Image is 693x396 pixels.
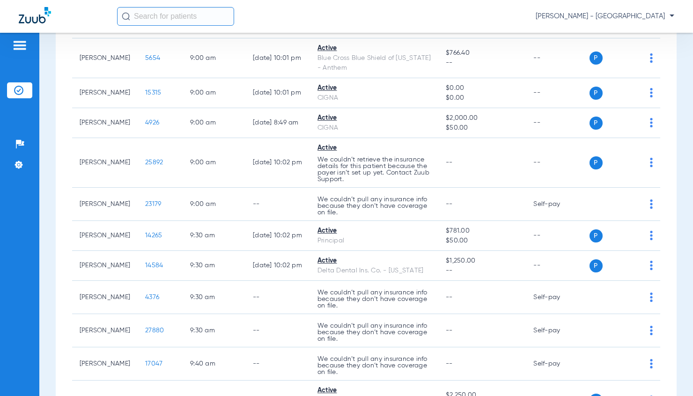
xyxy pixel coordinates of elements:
img: group-dot-blue.svg [650,199,653,209]
span: -- [446,360,453,367]
td: [DATE] 8:49 AM [245,108,310,138]
img: Zuub Logo [19,7,51,23]
span: [PERSON_NAME] - [GEOGRAPHIC_DATA] [536,12,674,21]
td: Self-pay [526,281,590,314]
td: [PERSON_NAME] [72,108,138,138]
img: group-dot-blue.svg [650,53,653,63]
div: Active [317,44,431,53]
span: $50.00 [446,123,518,133]
span: 17047 [145,360,162,367]
div: Blue Cross Blue Shield of [US_STATE] - Anthem [317,53,431,73]
div: Active [317,83,431,93]
span: P [590,117,603,130]
span: $0.00 [446,83,518,93]
div: Active [317,226,431,236]
td: -- [526,251,590,281]
td: 9:30 AM [183,314,245,347]
img: group-dot-blue.svg [650,231,653,240]
span: P [590,51,603,65]
p: We couldn’t pull any insurance info because they don’t have coverage on file. [317,356,431,375]
td: [DATE] 10:01 PM [245,38,310,78]
td: [DATE] 10:02 PM [245,251,310,281]
div: Active [317,386,431,396]
img: group-dot-blue.svg [650,88,653,97]
td: 9:30 AM [183,281,245,314]
td: 9:00 AM [183,38,245,78]
td: 9:30 AM [183,251,245,281]
td: 9:00 AM [183,188,245,221]
span: 23179 [145,201,161,207]
td: 9:00 AM [183,138,245,188]
p: We couldn’t retrieve the insurance details for this patient because the payer isn’t set up yet. C... [317,156,431,183]
div: Active [317,256,431,266]
td: -- [245,314,310,347]
img: group-dot-blue.svg [650,293,653,302]
td: 9:00 AM [183,78,245,108]
td: [PERSON_NAME] [72,188,138,221]
span: $1,250.00 [446,256,518,266]
span: -- [446,159,453,166]
td: Self-pay [526,314,590,347]
span: $781.00 [446,226,518,236]
span: -- [446,266,518,276]
td: -- [526,78,590,108]
span: 25892 [145,159,163,166]
td: [DATE] 10:02 PM [245,221,310,251]
td: 9:30 AM [183,221,245,251]
img: group-dot-blue.svg [650,158,653,167]
p: We couldn’t pull any insurance info because they don’t have coverage on file. [317,289,431,309]
img: Search Icon [122,12,130,21]
td: -- [526,221,590,251]
span: 5654 [145,55,160,61]
td: [PERSON_NAME] [72,38,138,78]
td: [PERSON_NAME] [72,78,138,108]
span: $2,000.00 [446,113,518,123]
div: CIGNA [317,123,431,133]
td: -- [245,188,310,221]
span: 14265 [145,232,162,239]
td: [DATE] 10:01 PM [245,78,310,108]
span: -- [446,201,453,207]
iframe: Chat Widget [646,351,693,396]
td: -- [526,138,590,188]
td: -- [526,38,590,78]
td: 9:40 AM [183,347,245,381]
div: CIGNA [317,93,431,103]
span: -- [446,294,453,301]
td: [DATE] 10:02 PM [245,138,310,188]
span: 4376 [145,294,159,301]
td: -- [245,281,310,314]
td: Self-pay [526,347,590,381]
div: Active [317,113,431,123]
td: -- [245,347,310,381]
span: 4926 [145,119,159,126]
span: $0.00 [446,93,518,103]
span: P [590,156,603,169]
td: [PERSON_NAME] [72,314,138,347]
td: 9:00 AM [183,108,245,138]
span: $766.40 [446,48,518,58]
img: group-dot-blue.svg [650,118,653,127]
span: P [590,229,603,242]
td: -- [526,108,590,138]
input: Search for patients [117,7,234,26]
div: Delta Dental Ins. Co. - [US_STATE] [317,266,431,276]
td: Self-pay [526,188,590,221]
div: Principal [317,236,431,246]
span: P [590,87,603,100]
span: 15315 [145,89,161,96]
td: [PERSON_NAME] [72,251,138,281]
span: -- [446,58,518,68]
img: group-dot-blue.svg [650,326,653,335]
span: $50.00 [446,236,518,246]
td: [PERSON_NAME] [72,221,138,251]
img: group-dot-blue.svg [650,261,653,270]
span: 27880 [145,327,164,334]
p: We couldn’t pull any insurance info because they don’t have coverage on file. [317,323,431,342]
span: -- [446,327,453,334]
td: [PERSON_NAME] [72,347,138,381]
span: 14584 [145,262,163,269]
img: hamburger-icon [12,40,27,51]
p: We couldn’t pull any insurance info because they don’t have coverage on file. [317,196,431,216]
